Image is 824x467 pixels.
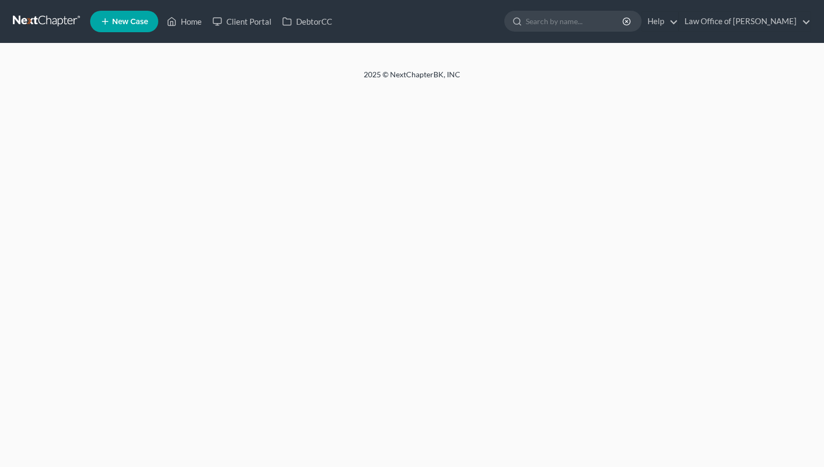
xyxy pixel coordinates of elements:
a: Home [161,12,207,31]
a: Help [642,12,678,31]
input: Search by name... [526,11,624,31]
div: 2025 © NextChapterBK, INC [106,69,718,89]
a: DebtorCC [277,12,337,31]
span: New Case [112,18,148,26]
a: Law Office of [PERSON_NAME] [679,12,811,31]
a: Client Portal [207,12,277,31]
